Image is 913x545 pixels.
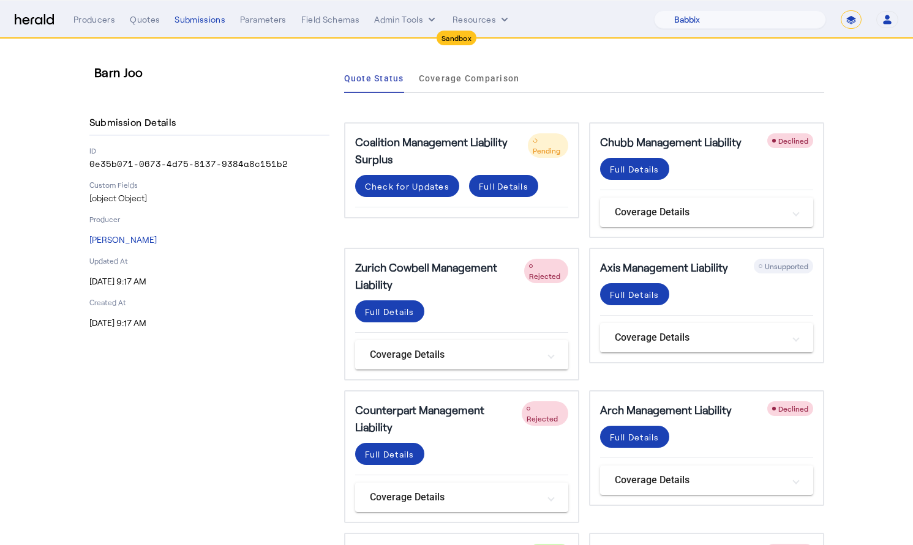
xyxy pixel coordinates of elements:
[365,448,415,461] div: Full Details
[355,259,524,293] h5: Zurich Cowbell Management Liability
[600,133,742,150] h5: Chubb Management Liability
[615,330,784,345] mat-panel-title: Coverage Details
[355,401,522,436] h5: Counterpart Management Liability
[344,74,404,83] span: Quote Status
[355,483,568,512] mat-expansion-panel-header: Coverage Details
[89,146,329,155] p: ID
[89,192,329,204] p: [object Object]
[365,305,415,318] div: Full Details
[529,272,560,280] span: Rejected
[479,180,528,193] div: Full Details
[374,13,438,26] button: internal dropdown menu
[600,401,732,418] h5: Arch Management Liability
[527,414,558,423] span: Rejected
[765,262,808,270] span: Unsupported
[89,317,329,329] p: [DATE] 9:17 AM
[778,404,808,413] span: Declined
[778,136,808,145] span: Declined
[610,288,659,301] div: Full Details
[73,13,115,26] div: Producers
[610,431,659,443] div: Full Details
[453,13,511,26] button: Resources dropdown menu
[469,175,538,197] button: Full Details
[600,465,813,495] mat-expansion-panel-header: Coverage Details
[600,426,669,448] button: Full Details
[437,31,476,45] div: Sandbox
[94,64,334,81] h3: Barn Joo
[533,146,560,155] span: Pending
[130,13,160,26] div: Quotes
[15,14,54,26] img: Herald Logo
[615,205,784,220] mat-panel-title: Coverage Details
[89,115,181,130] h4: Submission Details
[419,64,520,93] a: Coverage Comparison
[615,473,784,488] mat-panel-title: Coverage Details
[175,13,225,26] div: Submissions
[600,158,669,180] button: Full Details
[89,275,329,287] p: [DATE] 9:17 AM
[610,163,659,176] div: Full Details
[355,443,424,465] button: Full Details
[89,234,329,246] p: [PERSON_NAME]
[600,283,669,305] button: Full Details
[419,74,520,83] span: Coverage Comparison
[89,180,329,190] p: Custom Fields
[89,297,329,307] p: Created At
[370,347,539,362] mat-panel-title: Coverage Details
[600,259,728,276] h5: Axis Management Liability
[355,340,568,369] mat-expansion-panel-header: Coverage Details
[365,180,449,193] div: Check for Updates
[370,490,539,505] mat-panel-title: Coverage Details
[89,214,329,224] p: Producer
[89,158,329,170] p: 0e35b071-0673-4d75-8137-9384a8c151b2
[355,133,528,168] h5: Coalition Management Liability Surplus
[355,175,459,197] button: Check for Updates
[89,256,329,265] p: Updated At
[355,300,424,322] button: Full Details
[600,198,813,227] mat-expansion-panel-header: Coverage Details
[240,13,287,26] div: Parameters
[344,64,404,93] a: Quote Status
[301,13,360,26] div: Field Schemas
[600,323,813,352] mat-expansion-panel-header: Coverage Details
